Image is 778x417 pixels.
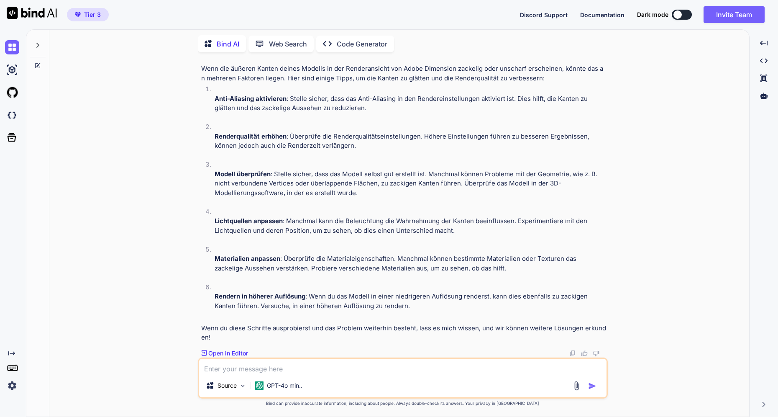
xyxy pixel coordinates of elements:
img: Pick Models [239,382,246,389]
span: Dark mode [637,10,668,19]
img: premium [75,12,81,17]
img: chat [5,40,19,54]
p: Wenn die äußeren Kanten deines Modells in der Renderansicht von Adobe Dimension zackelig oder uns... [201,64,606,83]
button: premiumTier 3 [67,8,109,21]
p: Open in Editor [208,349,248,358]
p: Code Generator [337,39,387,49]
img: Bind AI [7,7,57,19]
p: : Stelle sicher, dass das Anti-Aliasing in den Rendereinstellungen aktiviert ist. Dies hilft, die... [215,94,606,113]
p: Source [218,381,237,390]
span: Discord Support [520,11,568,18]
img: copy [569,350,576,357]
p: Wenn du diese Schritte ausprobierst und das Problem weiterhin besteht, lass es mich wissen, und w... [201,324,606,342]
span: Tier 3 [84,10,101,19]
button: Invite Team [704,6,765,23]
p: GPT-4o min.. [267,381,302,390]
p: Bind AI [217,39,239,49]
strong: Anti-Aliasing aktivieren [215,95,287,103]
img: dislike [593,350,599,357]
strong: Rendern in höherer Auflösung [215,292,305,300]
img: like [581,350,588,357]
p: : Überprüfe die Materialeigenschaften. Manchmal können bestimmte Materialien oder Texturen das za... [215,254,606,273]
p: Bind can provide inaccurate information, including about people. Always double-check its answers.... [198,400,608,407]
strong: Renderqualität erhöhen [215,132,287,140]
img: attachment [572,381,581,391]
img: ai-studio [5,63,19,77]
strong: Materialien anpassen [215,255,280,263]
p: : Stelle sicher, dass das Modell selbst gut erstellt ist. Manchmal können Probleme mit der Geomet... [215,170,606,198]
img: settings [5,378,19,393]
img: GPT-4o mini [255,381,264,390]
strong: Lichtquellen anpassen [215,217,283,225]
p: : Überprüfe die Renderqualitätseinstellungen. Höhere Einstellungen führen zu besseren Ergebnissen... [215,132,606,151]
p: : Wenn du das Modell in einer niedrigeren Auflösung renderst, kann dies ebenfalls zu zackigen Kan... [215,292,606,311]
p: : Manchmal kann die Beleuchtung die Wahrnehmung der Kanten beeinflussen. Experimentiere mit den L... [215,216,606,235]
button: Discord Support [520,10,568,19]
img: darkCloudIdeIcon [5,108,19,122]
strong: Modell überprüfen [215,170,271,178]
img: githubLight [5,85,19,100]
button: Documentation [580,10,624,19]
img: icon [588,382,596,390]
span: Documentation [580,11,624,18]
p: Web Search [269,39,307,49]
